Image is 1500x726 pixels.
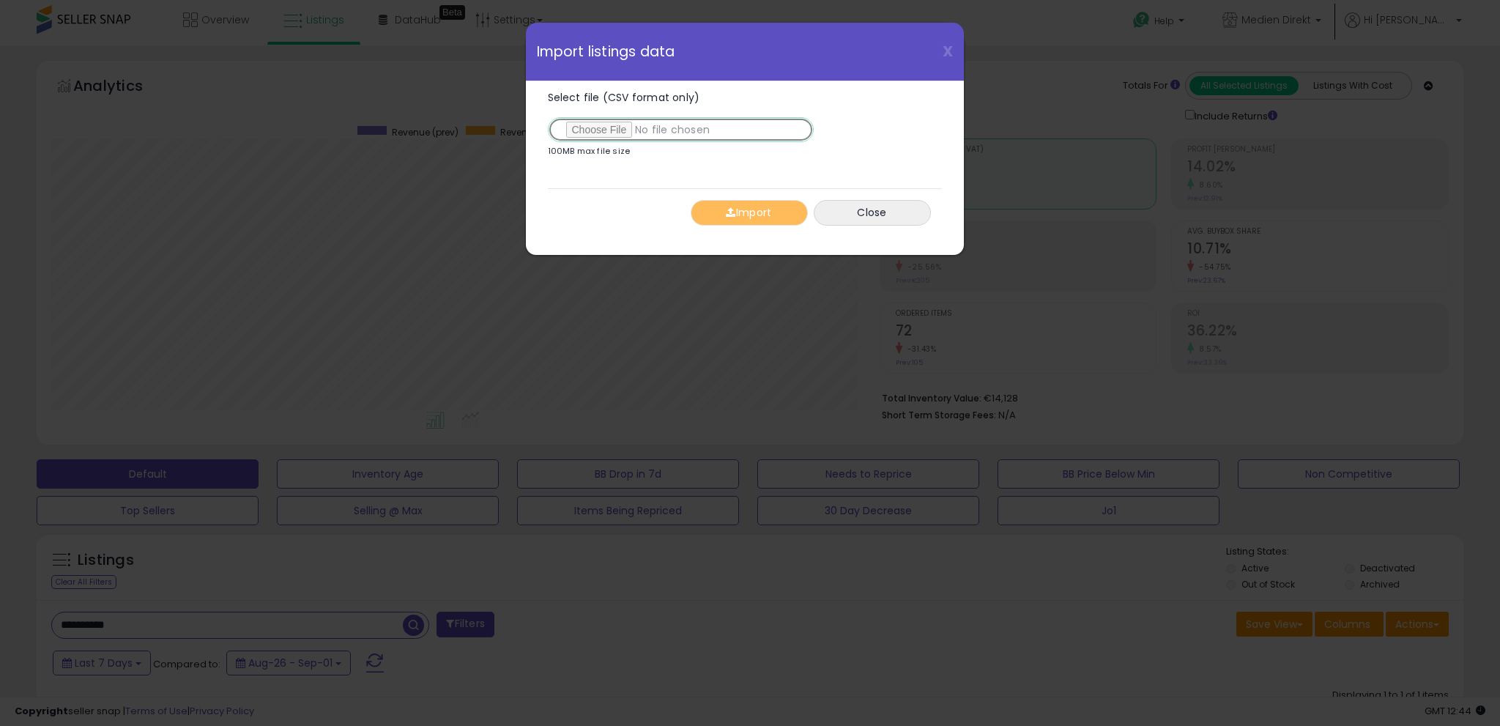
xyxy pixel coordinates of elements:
[537,45,675,59] span: Import listings data
[548,147,631,155] p: 100MB max file size
[814,200,931,226] button: Close
[943,41,953,62] span: X
[691,200,808,226] button: Import
[548,90,700,105] span: Select file (CSV format only)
